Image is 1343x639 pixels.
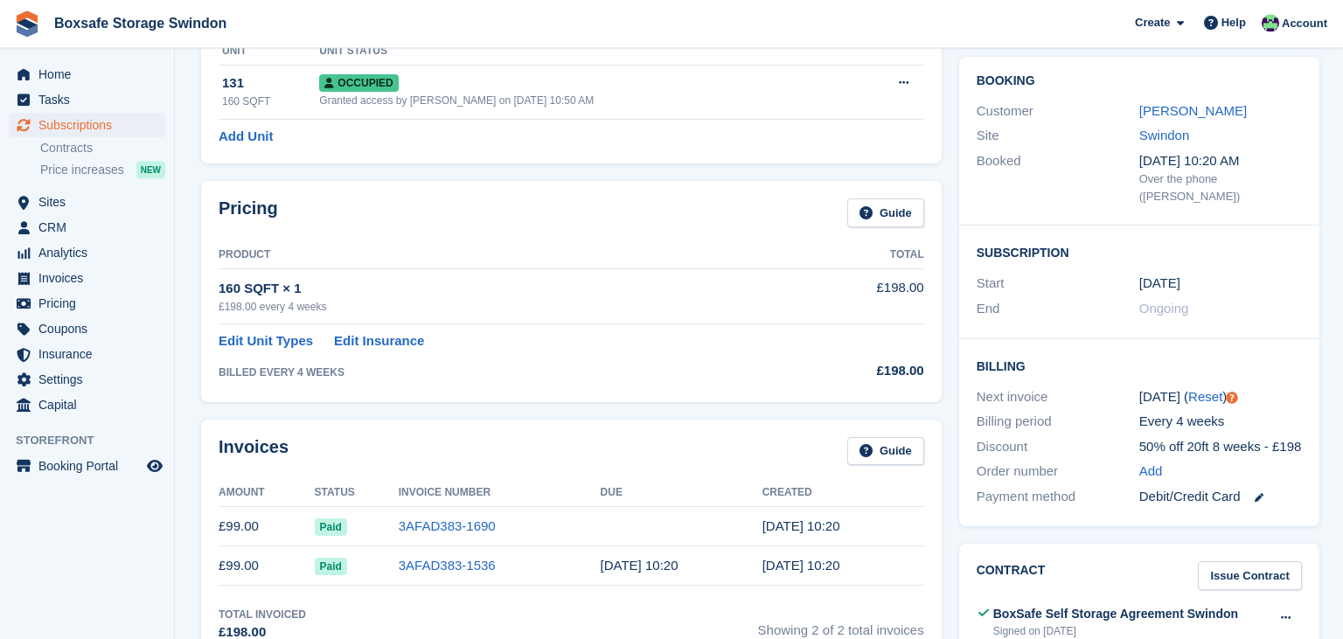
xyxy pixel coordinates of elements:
[47,9,233,38] a: Boxsafe Storage Swindon
[977,101,1139,122] div: Customer
[1139,487,1302,507] div: Debit/Credit Card
[977,274,1139,294] div: Start
[977,437,1139,457] div: Discount
[38,367,143,392] span: Settings
[16,432,174,449] span: Storefront
[399,558,496,573] a: 3AFAD383-1536
[222,94,319,109] div: 160 SQFT
[1139,170,1302,205] div: Over the phone ([PERSON_NAME])
[9,342,165,366] a: menu
[1139,301,1189,316] span: Ongoing
[38,190,143,214] span: Sites
[601,479,762,507] th: Due
[9,113,165,137] a: menu
[847,437,924,466] a: Guide
[315,479,399,507] th: Status
[219,507,315,546] td: £99.00
[14,10,40,37] img: stora-icon-8386f47178a22dfd0bd8f6a31ec36ba5ce8667c1dd55bd0f319d3a0aa187defe.svg
[315,558,347,575] span: Paid
[1282,15,1327,32] span: Account
[38,240,143,265] span: Analytics
[315,518,347,536] span: Paid
[38,291,143,316] span: Pricing
[9,392,165,417] a: menu
[977,126,1139,146] div: Site
[319,74,398,92] span: Occupied
[9,454,165,478] a: menu
[9,316,165,341] a: menu
[977,299,1139,319] div: End
[9,266,165,290] a: menu
[1139,151,1302,171] div: [DATE] 10:20 AM
[792,241,924,269] th: Total
[977,412,1139,432] div: Billing period
[1139,437,1302,457] div: 50% off 20ft 8 weeks - £198
[977,487,1139,507] div: Payment method
[334,331,424,351] a: Edit Insurance
[38,266,143,290] span: Invoices
[38,113,143,137] span: Subscriptions
[222,73,319,94] div: 131
[1188,389,1222,404] a: Reset
[38,215,143,240] span: CRM
[9,190,165,214] a: menu
[1224,390,1240,406] div: Tooltip anchor
[38,342,143,366] span: Insurance
[219,299,792,315] div: £198.00 every 4 weeks
[1139,387,1302,407] div: [DATE] ( )
[38,87,143,112] span: Tasks
[38,392,143,417] span: Capital
[219,127,273,147] a: Add Unit
[1262,14,1279,31] img: Kim Virabi
[977,462,1139,482] div: Order number
[977,357,1302,374] h2: Billing
[38,62,143,87] span: Home
[219,331,313,351] a: Edit Unit Types
[144,455,165,476] a: Preview store
[9,367,165,392] a: menu
[219,546,315,586] td: £99.00
[219,38,319,66] th: Unit
[1135,14,1170,31] span: Create
[762,518,840,533] time: 2025-08-14 09:20:33 UTC
[9,62,165,87] a: menu
[762,479,924,507] th: Created
[319,38,852,66] th: Unit Status
[9,215,165,240] a: menu
[1139,103,1247,118] a: [PERSON_NAME]
[219,479,315,507] th: Amount
[40,140,165,156] a: Contracts
[993,623,1238,639] div: Signed on [DATE]
[977,151,1139,205] div: Booked
[977,74,1302,88] h2: Booking
[9,240,165,265] a: menu
[38,454,143,478] span: Booking Portal
[38,316,143,341] span: Coupons
[219,241,792,269] th: Product
[792,361,924,381] div: £198.00
[136,161,165,178] div: NEW
[399,518,496,533] a: 3AFAD383-1690
[219,198,278,227] h2: Pricing
[219,437,289,466] h2: Invoices
[9,87,165,112] a: menu
[977,387,1139,407] div: Next invoice
[1139,128,1190,142] a: Swindon
[9,291,165,316] a: menu
[40,162,124,178] span: Price increases
[219,365,792,380] div: BILLED EVERY 4 WEEKS
[792,268,924,323] td: £198.00
[40,160,165,179] a: Price increases NEW
[1139,412,1302,432] div: Every 4 weeks
[993,605,1238,623] div: BoxSafe Self Storage Agreement Swindon
[762,558,840,573] time: 2025-07-17 09:20:24 UTC
[977,243,1302,260] h2: Subscription
[319,93,852,108] div: Granted access by [PERSON_NAME] on [DATE] 10:50 AM
[1198,561,1301,590] a: Issue Contract
[847,198,924,227] a: Guide
[1221,14,1246,31] span: Help
[1139,462,1163,482] a: Add
[219,607,306,622] div: Total Invoiced
[1139,274,1180,294] time: 2025-07-17 00:00:00 UTC
[601,558,678,573] time: 2025-07-18 09:20:23 UTC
